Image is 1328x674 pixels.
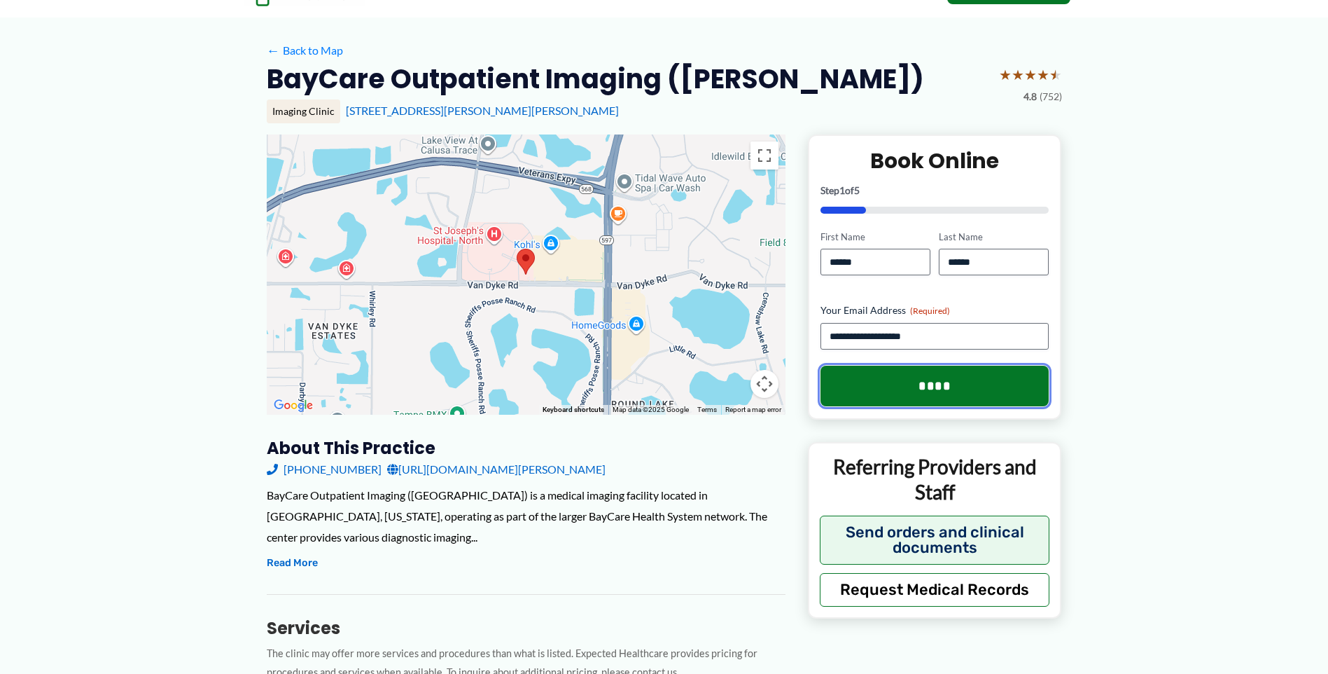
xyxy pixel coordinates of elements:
span: ★ [1024,62,1037,88]
img: Google [270,397,316,415]
label: Your Email Address [820,303,1049,317]
span: 5 [854,184,860,196]
h2: BayCare Outpatient Imaging ([PERSON_NAME]) [267,62,924,96]
span: 4.8 [1023,88,1037,106]
p: Referring Providers and Staff [820,454,1050,505]
span: ★ [999,62,1012,88]
span: ← [267,43,280,57]
span: (752) [1040,88,1062,106]
a: [PHONE_NUMBER] [267,459,382,480]
a: [URL][DOMAIN_NAME][PERSON_NAME] [387,459,606,480]
a: [STREET_ADDRESS][PERSON_NAME][PERSON_NAME] [346,104,619,117]
span: ★ [1049,62,1062,88]
span: ★ [1037,62,1049,88]
button: Map camera controls [750,370,778,398]
button: Send orders and clinical documents [820,516,1050,565]
button: Read More [267,555,318,572]
a: Open this area in Google Maps (opens a new window) [270,397,316,415]
a: ←Back to Map [267,40,343,61]
a: Report a map error [725,406,781,413]
a: Terms (opens in new tab) [697,406,717,413]
h3: Services [267,617,785,639]
span: 1 [839,184,845,196]
div: BayCare Outpatient Imaging ([GEOGRAPHIC_DATA]) is a medical imaging facility located in [GEOGRAPH... [267,485,785,547]
label: First Name [820,231,930,244]
span: ★ [1012,62,1024,88]
p: Step of [820,186,1049,195]
button: Toggle fullscreen view [750,142,778,170]
button: Keyboard shortcuts [543,405,604,415]
div: Imaging Clinic [267,99,340,123]
h3: About this practice [267,437,785,459]
h2: Book Online [820,147,1049,174]
span: (Required) [910,305,950,316]
label: Last Name [939,231,1049,244]
span: Map data ©2025 Google [613,406,689,413]
button: Request Medical Records [820,573,1050,607]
